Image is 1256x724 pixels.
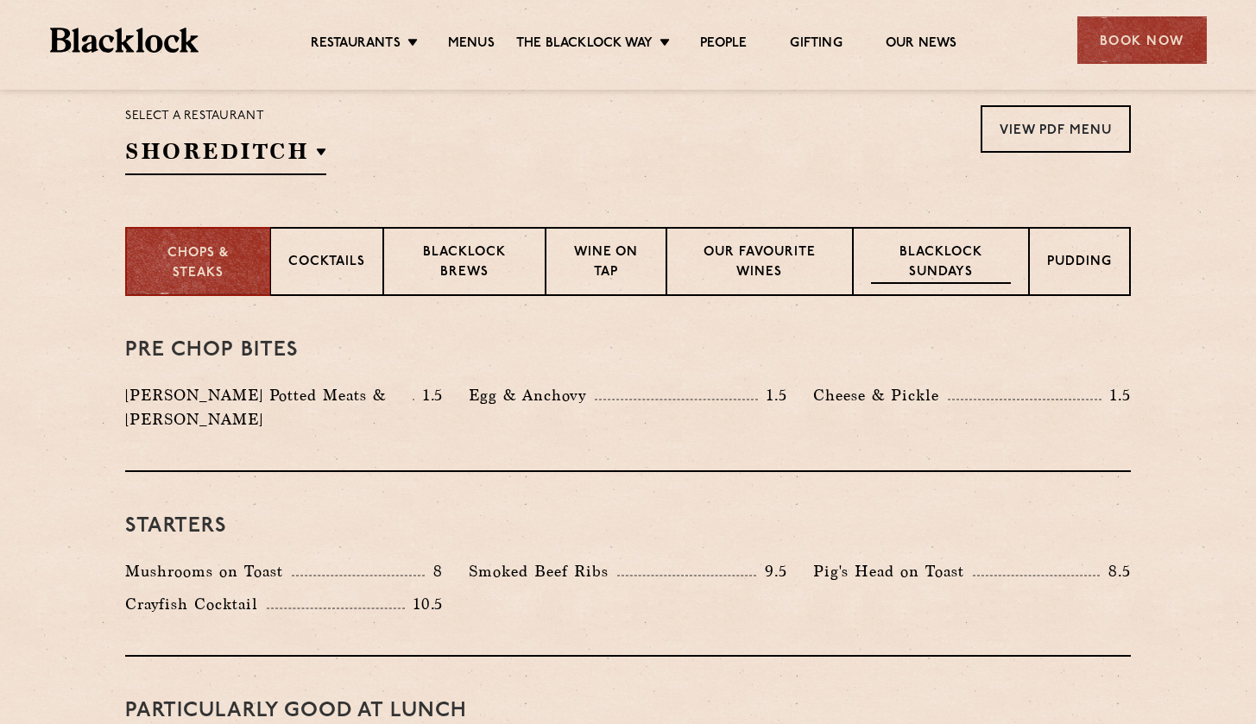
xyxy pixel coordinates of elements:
p: [PERSON_NAME] Potted Meats & [PERSON_NAME] [125,383,413,431]
p: Cocktails [288,253,365,274]
img: BL_Textured_Logo-footer-cropped.svg [50,28,199,53]
a: The Blacklock Way [516,35,653,54]
a: Our News [886,35,957,54]
p: 8 [425,560,443,582]
a: Menus [448,35,495,54]
p: Crayfish Cocktail [125,592,267,616]
p: Chops & Steaks [144,244,252,283]
p: Mushrooms on Toast [125,559,292,583]
p: Our favourite wines [685,243,834,284]
p: Smoked Beef Ribs [469,559,617,583]
p: 8.5 [1100,560,1131,582]
p: Pudding [1047,253,1112,274]
a: People [700,35,747,54]
a: View PDF Menu [981,105,1131,153]
h2: Shoreditch [125,136,326,175]
p: 1.5 [414,384,444,406]
p: Cheese & Pickle [813,383,948,407]
p: 9.5 [756,560,787,582]
a: Gifting [790,35,842,54]
h3: Pre Chop Bites [125,339,1131,362]
a: Restaurants [311,35,401,54]
p: 1.5 [758,384,787,406]
p: Select a restaurant [125,105,326,128]
h3: PARTICULARLY GOOD AT LUNCH [125,700,1131,722]
p: Blacklock Brews [401,243,527,284]
h3: Starters [125,515,1131,538]
p: Blacklock Sundays [871,243,1011,284]
p: Pig's Head on Toast [813,559,973,583]
p: 10.5 [405,593,443,615]
p: 1.5 [1101,384,1131,406]
p: Egg & Anchovy [469,383,595,407]
div: Book Now [1077,16,1207,64]
p: Wine on Tap [564,243,648,284]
